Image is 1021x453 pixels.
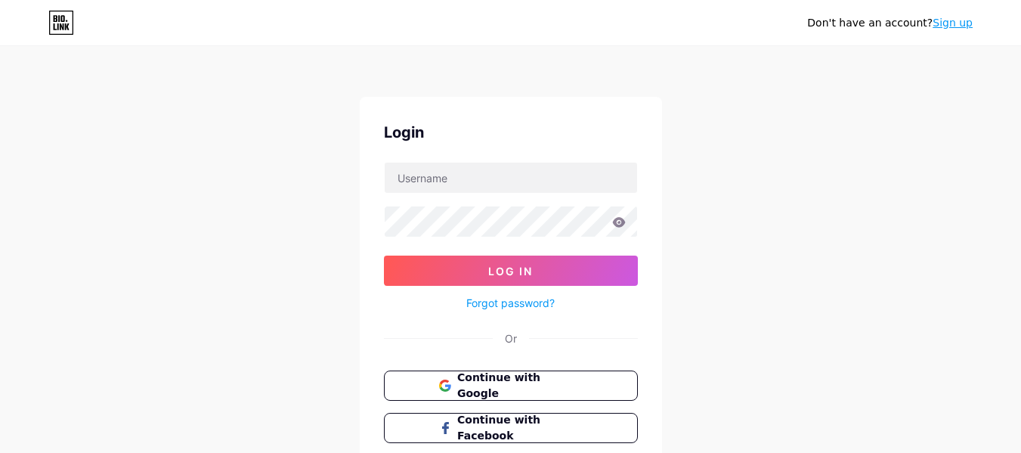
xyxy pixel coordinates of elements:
div: Don't have an account? [807,15,973,31]
div: Login [384,121,638,144]
button: Log In [384,256,638,286]
button: Continue with Facebook [384,413,638,443]
div: Or [505,330,517,346]
span: Continue with Google [457,370,582,402]
a: Forgot password? [466,295,555,311]
button: Continue with Google [384,371,638,401]
span: Log In [488,265,533,278]
a: Sign up [933,17,973,29]
input: Username [385,163,637,193]
span: Continue with Facebook [457,412,582,444]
